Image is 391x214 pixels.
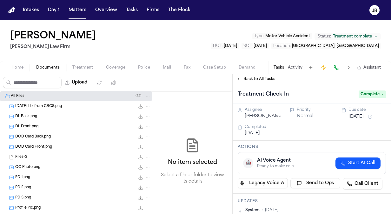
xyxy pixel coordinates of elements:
span: Coverage [106,65,125,70]
span: DL Front.png [15,124,38,130]
button: Upload [62,77,91,88]
span: SOL : [243,44,253,48]
div: Assignee [245,107,282,112]
button: Download PD 1.png [137,174,144,181]
a: Call Client [343,178,382,190]
span: DOL : [213,44,223,48]
span: Assistant [363,65,381,70]
span: [GEOGRAPHIC_DATA], [GEOGRAPHIC_DATA] [292,44,379,48]
span: Start AI Call [348,160,375,166]
button: Edit Type: Motor Vehicle Accident [252,33,312,39]
span: Treatment [72,65,93,70]
div: Completed [245,124,386,130]
span: System [245,208,260,213]
button: Send to Ops [290,178,341,188]
span: • [262,208,263,213]
span: DOD Card Front.png [15,144,52,150]
span: Files-3 [15,155,27,160]
p: Select a file or folder to view its details [160,172,225,185]
span: DOD Card Back.png [15,134,51,140]
span: Motor Vehicle Accident [265,34,310,38]
span: PD 3.png [15,195,31,201]
img: Finch Logo [8,7,15,13]
button: [DATE] [245,130,260,137]
h3: Updates [238,199,386,204]
h1: [PERSON_NAME] [10,30,96,42]
button: Download PD 3.png [137,195,144,201]
span: OC Photo.png [15,165,40,170]
h2: [PERSON_NAME] Law Firm [10,43,98,51]
h3: Actions [238,144,386,150]
button: Day 1 [45,4,62,16]
button: Matters [66,4,89,16]
div: Priority [297,107,334,112]
span: Demand [239,65,256,70]
button: Edit Location: Fort Worth, TX [271,43,381,49]
span: Home [11,65,23,70]
h2: No item selected [168,158,217,167]
span: All Files [11,94,24,99]
span: PD 1.png [15,175,30,180]
span: [DATE] Ltr from CBCS.png [15,104,62,109]
button: Intakes [20,4,42,16]
button: Overview [93,4,120,16]
span: Back to All Tasks [243,77,275,82]
span: Location : [273,44,291,48]
button: Download DL Back.png [137,113,144,120]
h1: Treatment Check-In [235,89,291,99]
span: Status: [318,34,331,39]
button: Back to All Tasks [233,77,278,82]
button: Start AI Call [335,157,381,169]
span: Complete [359,90,386,98]
span: Treatment complete [333,34,372,39]
button: Download DL Front.png [137,124,144,130]
span: Mail [163,65,171,70]
span: Police [138,65,150,70]
button: Tasks [274,65,284,70]
input: Search files [3,77,62,88]
span: [DATE] [224,44,237,48]
div: AI Voice Agent [257,157,294,164]
span: [DATE] [265,208,278,213]
span: Documents [36,65,60,70]
button: Download Files-3 [137,154,144,160]
button: Download PD 2.png [137,184,144,191]
button: Normal [297,113,313,119]
button: [DATE] [348,114,364,120]
a: Home [8,7,15,13]
span: Type : [254,34,264,38]
span: [DATE] [254,44,267,48]
button: Change status from Treatment complete [315,33,381,40]
button: Tasks [123,4,140,16]
div: Ready to make calls [257,164,294,169]
button: Assistant [357,65,381,70]
div: Due date [348,107,386,112]
span: PD 2.png [15,185,31,191]
button: Create Immediate Task [319,63,328,72]
span: 🤖 [246,160,251,166]
button: Legacy Voice AI [238,178,288,188]
button: Download Profile Pic.png [137,205,144,211]
span: Profile Pic.png [15,205,41,211]
span: DL Back.png [15,114,37,119]
button: Add Task [306,63,315,72]
button: Download 2025-04-10 Ltr from CBCS.png [137,103,144,110]
button: Activity [288,65,302,70]
button: Download OC Photo.png [137,164,144,171]
button: Make a Call [332,63,341,72]
button: Edit SOL: 2027-03-18 [242,43,269,49]
span: Case Setup [203,65,226,70]
span: Fax [184,65,190,70]
button: Edit DOL: 2025-03-18 [211,43,239,49]
button: Firms [144,4,162,16]
button: Snooze task [366,113,374,121]
span: ( 52 ) [136,94,141,98]
button: The Flock [166,4,193,16]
